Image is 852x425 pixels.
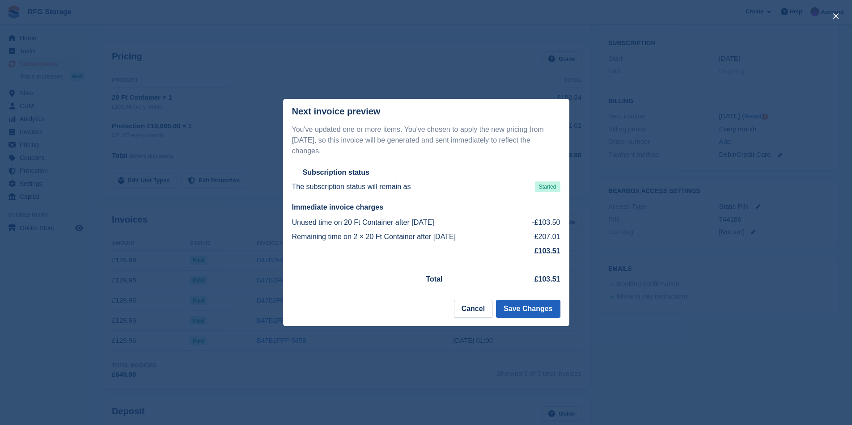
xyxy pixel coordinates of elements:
[292,230,521,244] td: Remaining time on 2 × 20 Ft Container after [DATE]
[521,215,560,230] td: -£103.50
[303,168,369,177] h2: Subscription status
[292,181,411,192] p: The subscription status will remain as
[496,300,560,318] button: Save Changes
[426,275,443,283] strong: Total
[534,275,560,283] strong: £103.51
[534,247,560,255] strong: £103.51
[292,106,381,117] p: Next invoice preview
[521,230,560,244] td: £207.01
[454,300,492,318] button: Cancel
[292,215,521,230] td: Unused time on 20 Ft Container after [DATE]
[535,181,560,192] span: Started
[829,9,843,23] button: close
[292,203,560,212] h2: Immediate invoice charges
[292,124,560,156] p: You've updated one or more items. You've chosen to apply the new pricing from [DATE], so this inv...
